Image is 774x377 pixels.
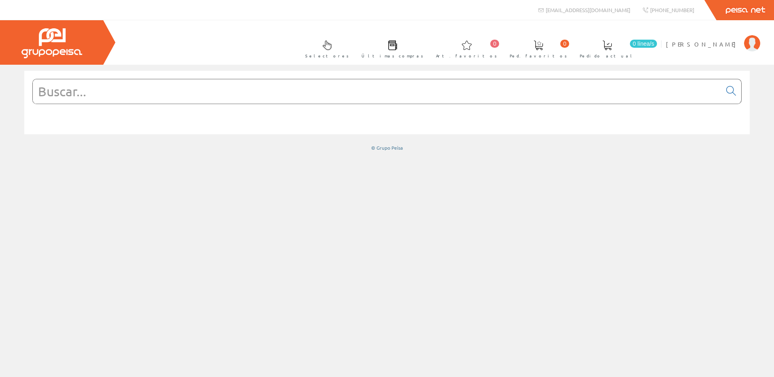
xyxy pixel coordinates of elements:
a: [PERSON_NAME] [666,34,760,41]
img: Grupo Peisa [21,28,82,58]
span: Art. favoritos [436,52,497,60]
span: 0 línea/s [630,40,657,48]
a: Selectores [297,34,353,63]
div: © Grupo Peisa [24,144,750,151]
span: 0 [560,40,569,48]
span: [PERSON_NAME] [666,40,740,48]
span: 0 [490,40,499,48]
span: [PHONE_NUMBER] [650,6,694,13]
input: Buscar... [33,79,721,104]
span: Pedido actual [580,52,635,60]
span: Ped. favoritos [510,52,567,60]
span: [EMAIL_ADDRESS][DOMAIN_NAME] [546,6,630,13]
a: Últimas compras [353,34,427,63]
span: Últimas compras [361,52,423,60]
span: Selectores [305,52,349,60]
